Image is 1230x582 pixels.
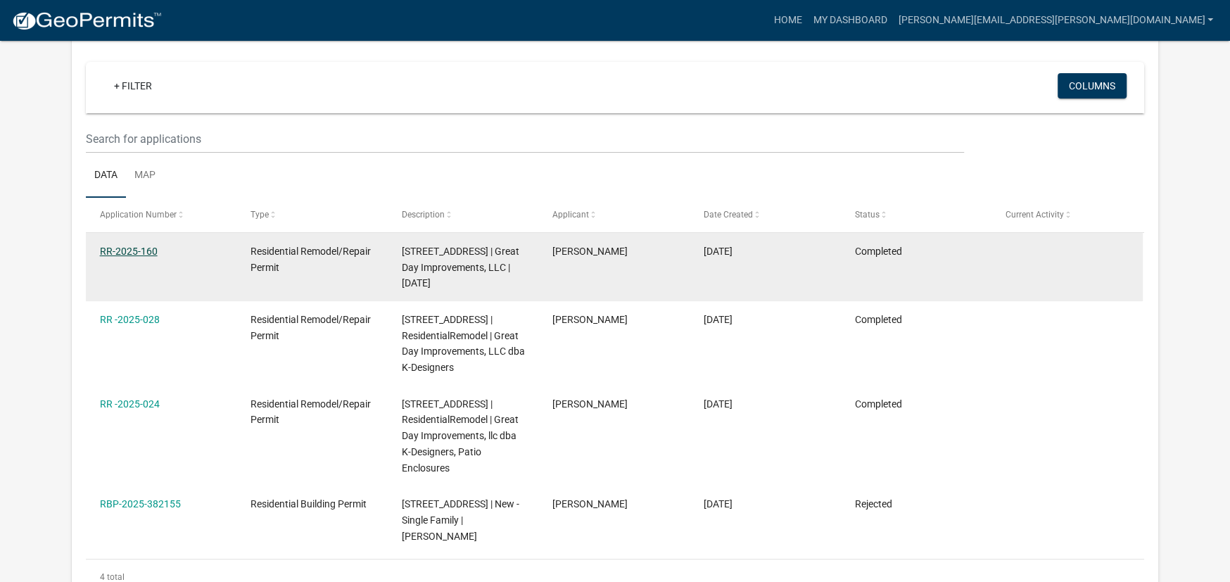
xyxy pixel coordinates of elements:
span: Residential Remodel/Repair Permit [251,246,371,273]
input: Search for applications [86,125,964,153]
a: RBP-2025-382155 [100,498,181,510]
a: RR -2025-024 [100,398,160,410]
span: Type [251,210,269,220]
datatable-header-cell: Application Number [86,198,237,232]
datatable-header-cell: Status [841,198,992,232]
a: Home [768,7,807,34]
span: Status [854,210,879,220]
span: Date Created [704,210,753,220]
datatable-header-cell: Type [237,198,388,232]
span: Residential Remodel/Repair Permit [251,398,371,426]
span: 02/27/2025 [704,498,733,510]
span: Completed [854,246,901,257]
span: Application Number [100,210,177,220]
span: 08/20/2025 [704,246,733,257]
span: Rachel Saum [552,398,628,410]
span: 215 FRANKLIN ST S | ResidentialRemodel | Great Day Improvements, LLC dba K-Designers [402,314,525,373]
span: Residential Remodel/Repair Permit [251,314,371,341]
a: Data [86,153,126,198]
span: Rachel Saum [552,314,628,325]
a: [PERSON_NAME][EMAIL_ADDRESS][PERSON_NAME][DOMAIN_NAME] [892,7,1219,34]
span: Current Activity [1006,210,1064,220]
span: 02/27/2025 [704,398,733,410]
span: 822 BROADWAY ST N | New - Single Family | JOSEPH A GOOR [402,498,519,542]
span: 822 BROADWAY ST N | ResidentialRemodel | Great Day Improvements, llc dba K-Designers, Patio Enclo... [402,398,519,474]
span: Residential Building Permit [251,498,367,510]
datatable-header-cell: Current Activity [992,198,1143,232]
span: Description [402,210,445,220]
span: 1314 JEFFERSON ST N | Great Day Improvements, LLC | 09/16/2025 [402,246,519,289]
datatable-header-cell: Description [388,198,540,232]
button: Columns [1058,73,1127,99]
span: Rachel Saum [552,498,628,510]
span: Rejected [854,498,892,510]
datatable-header-cell: Applicant [539,198,690,232]
span: Completed [854,398,901,410]
a: RR -2025-028 [100,314,160,325]
datatable-header-cell: Date Created [690,198,842,232]
span: Rachel Saum [552,246,628,257]
a: + Filter [103,73,163,99]
span: 03/07/2025 [704,314,733,325]
span: Applicant [552,210,589,220]
span: Completed [854,314,901,325]
a: My Dashboard [807,7,892,34]
a: Map [126,153,164,198]
a: RR-2025-160 [100,246,158,257]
